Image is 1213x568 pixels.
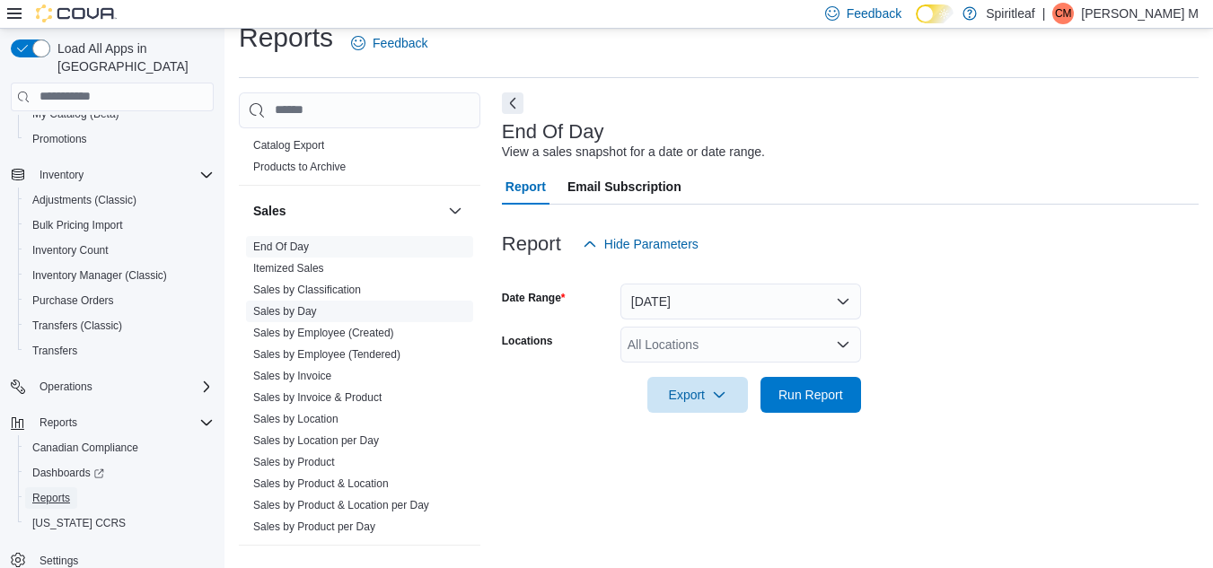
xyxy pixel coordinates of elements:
button: Promotions [18,127,221,152]
button: Bulk Pricing Import [18,213,221,238]
a: Sales by Location per Day [253,434,379,447]
a: Sales by Product & Location [253,477,389,490]
span: Sales by Invoice [253,369,331,383]
span: Canadian Compliance [32,441,138,455]
span: Operations [40,380,92,394]
span: Sales by Employee (Created) [253,326,394,340]
a: Sales by Product per Day [253,520,375,533]
span: Dashboards [32,466,104,480]
p: | [1042,3,1046,24]
span: Canadian Compliance [25,437,214,459]
a: My Catalog (Beta) [25,103,127,125]
span: Products to Archive [253,160,346,174]
button: [DATE] [620,284,861,319]
span: Purchase Orders [25,290,214,311]
button: Run Report [760,377,861,413]
div: Products [239,135,480,185]
span: Reports [25,487,214,509]
button: Sales [253,202,441,220]
a: Catalog Export [253,139,324,152]
button: Next [502,92,523,114]
span: Report [505,169,546,205]
button: Transfers (Classic) [18,313,221,338]
button: My Catalog (Beta) [18,101,221,127]
span: Inventory Count [32,243,109,258]
span: Sales by Product per Day [253,520,375,534]
button: Purchase Orders [18,288,221,313]
a: Bulk Pricing Import [25,214,130,236]
a: Dashboards [25,462,111,484]
button: Operations [4,374,221,399]
p: [PERSON_NAME] M [1081,3,1199,24]
button: Transfers [18,338,221,363]
span: Sales by Product & Location [253,476,389,491]
a: Sales by Product [253,456,335,468]
span: Promotions [25,128,214,150]
a: Sales by Day [253,305,317,318]
button: Inventory Manager (Classic) [18,263,221,288]
button: Reports [32,412,84,433]
a: Itemized Sales [253,262,324,275]
button: Inventory [32,164,91,186]
a: Inventory Count [25,240,116,261]
button: Open list of options [836,337,850,352]
span: Inventory Count [25,240,214,261]
a: Feedback [344,25,435,61]
button: [US_STATE] CCRS [18,511,221,536]
a: Sales by Employee (Tendered) [253,348,400,361]
input: Dark Mode [916,4,954,23]
span: Sales by Classification [253,283,361,297]
span: Transfers [25,340,214,362]
span: Inventory [32,164,214,186]
a: [US_STATE] CCRS [25,512,133,534]
a: Sales by Location [253,413,338,425]
button: Canadian Compliance [18,435,221,460]
a: Promotions [25,128,94,150]
a: Sales by Invoice [253,370,331,382]
button: Operations [32,376,100,398]
span: Feedback [847,4,901,22]
span: Dashboards [25,462,214,484]
a: Products to Archive [253,161,346,173]
span: Sales by Day [253,304,317,319]
label: Date Range [502,291,566,305]
button: Adjustments (Classic) [18,188,221,213]
a: Transfers [25,340,84,362]
span: Sales by Product & Location per Day [253,498,429,512]
button: Reports [4,410,221,435]
span: Inventory Manager (Classic) [25,265,214,286]
span: Itemized Sales [253,261,324,275]
span: Catalog Export [253,138,324,153]
a: Sales by Classification [253,284,361,296]
a: End Of Day [253,240,309,253]
div: Chantel M [1052,3,1074,24]
span: Bulk Pricing Import [32,218,123,232]
p: Spiritleaf [986,3,1034,24]
div: Sales [239,236,480,545]
span: Run Report [778,386,843,404]
span: Export [658,377,737,413]
a: Sales by Product & Location per Day [253,499,429,511]
a: Canadian Compliance [25,437,145,459]
a: Transfers (Classic) [25,315,129,336]
span: Inventory [40,168,84,182]
span: [US_STATE] CCRS [32,516,126,530]
span: End Of Day [253,240,309,254]
a: Sales by Invoice & Product [253,391,382,404]
button: Sales [444,200,466,222]
h1: Reports [239,20,333,56]
span: Feedback [373,34,427,52]
span: CM [1055,3,1072,24]
span: Hide Parameters [604,235,699,253]
span: Sales by Location [253,412,338,426]
span: Bulk Pricing Import [25,214,214,236]
h3: Report [502,233,561,255]
a: Reports [25,487,77,509]
a: Inventory Manager (Classic) [25,265,174,286]
button: Reports [18,485,221,511]
span: Reports [32,491,70,505]
button: Inventory [4,162,221,188]
span: Sales by Location per Day [253,433,379,448]
span: Sales by Product [253,455,335,469]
